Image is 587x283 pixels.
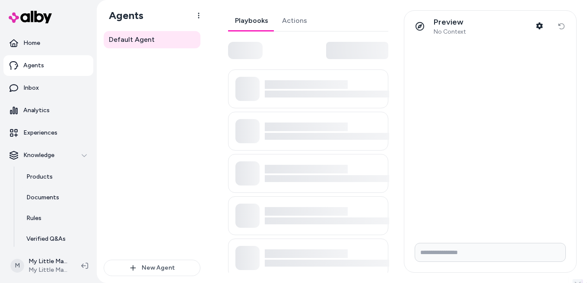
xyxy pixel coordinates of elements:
[23,151,54,160] p: Knowledge
[18,229,93,249] a: Verified Q&As
[10,259,24,273] span: M
[23,106,50,115] p: Analytics
[104,31,200,48] a: Default Agent
[18,208,93,229] a: Rules
[109,35,155,45] span: Default Agent
[18,187,93,208] a: Documents
[3,78,93,98] a: Inbox
[26,235,66,243] p: Verified Q&As
[26,193,59,202] p: Documents
[18,167,93,187] a: Products
[275,10,314,31] a: Actions
[104,260,200,276] button: New Agent
[3,55,93,76] a: Agents
[434,28,466,36] span: No Context
[3,123,93,143] a: Experiences
[23,129,57,137] p: Experiences
[5,252,74,280] button: MMy Little Magic Shop ShopifyMy Little Magic Shop
[26,173,53,181] p: Products
[23,84,39,92] p: Inbox
[3,145,93,166] button: Knowledge
[23,61,44,70] p: Agents
[415,243,566,262] input: Write your prompt here
[102,9,143,22] h1: Agents
[3,33,93,53] a: Home
[228,10,275,31] a: Playbooks
[9,11,52,23] img: alby Logo
[434,17,466,27] p: Preview
[23,39,40,47] p: Home
[29,257,67,266] p: My Little Magic Shop Shopify
[26,214,41,223] p: Rules
[3,100,93,121] a: Analytics
[29,266,67,274] span: My Little Magic Shop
